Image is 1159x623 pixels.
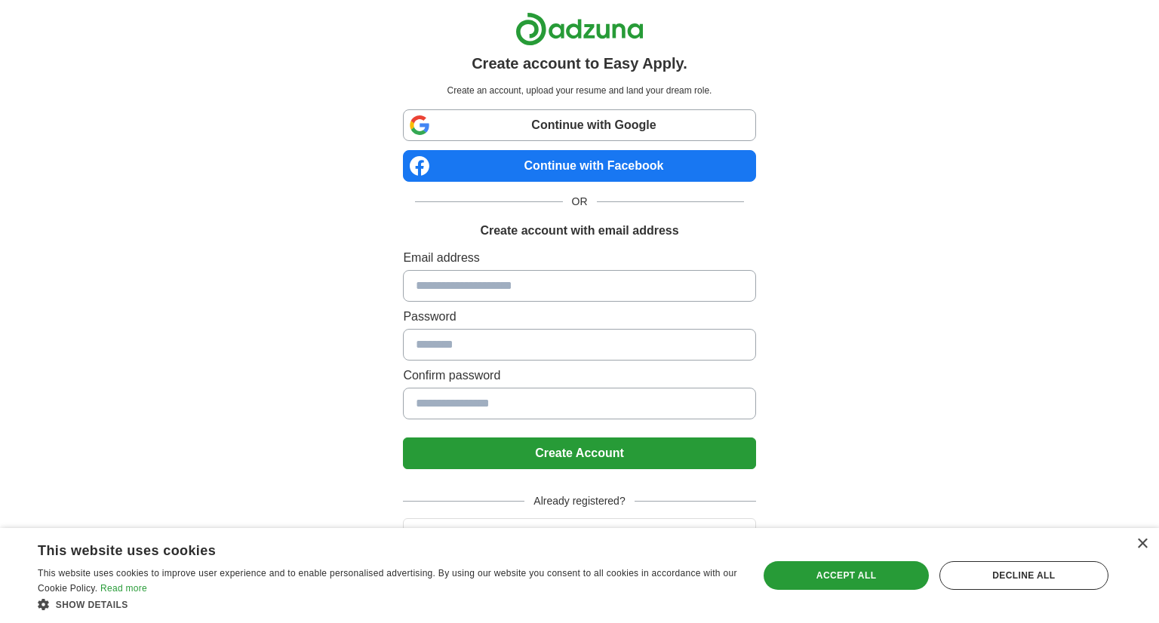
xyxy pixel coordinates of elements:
span: OR [563,194,597,210]
div: Close [1136,539,1148,550]
img: Adzuna logo [515,12,644,46]
h1: Create account to Easy Apply. [472,52,687,75]
label: Email address [403,249,755,267]
a: Read more, opens a new window [100,583,147,594]
label: Password [403,308,755,326]
div: Accept all [764,561,928,590]
div: Show details [38,597,737,612]
span: Already registered? [524,493,634,509]
button: Create Account [403,437,755,469]
a: Continue with Google [403,109,755,141]
button: Login [403,518,755,550]
div: Decline all [939,561,1108,590]
label: Confirm password [403,367,755,385]
a: Continue with Facebook [403,150,755,182]
p: Create an account, upload your resume and land your dream role. [406,84,752,97]
h1: Create account with email address [480,222,678,240]
span: Show details [56,600,128,610]
a: Login [403,527,755,540]
span: This website uses cookies to improve user experience and to enable personalised advertising. By u... [38,568,737,594]
div: This website uses cookies [38,537,699,560]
